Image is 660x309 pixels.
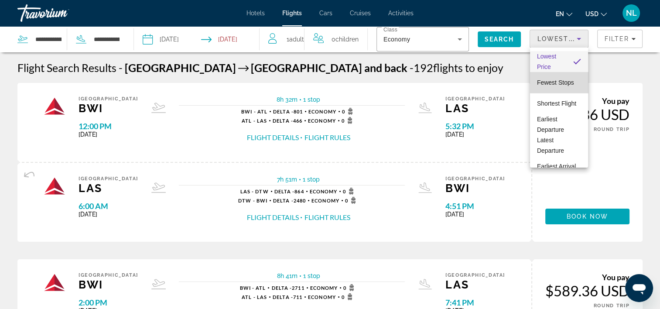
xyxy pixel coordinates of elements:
iframe: Button to launch messaging window [625,274,653,302]
span: Earliest Departure [537,116,564,133]
span: Earliest Arrival [537,163,576,170]
div: Sort by [530,48,588,168]
span: Latest Departure [537,137,564,154]
span: Shortest Flight [537,100,576,107]
span: Lowest Price [537,53,556,70]
span: Fewest Stops [537,79,574,86]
